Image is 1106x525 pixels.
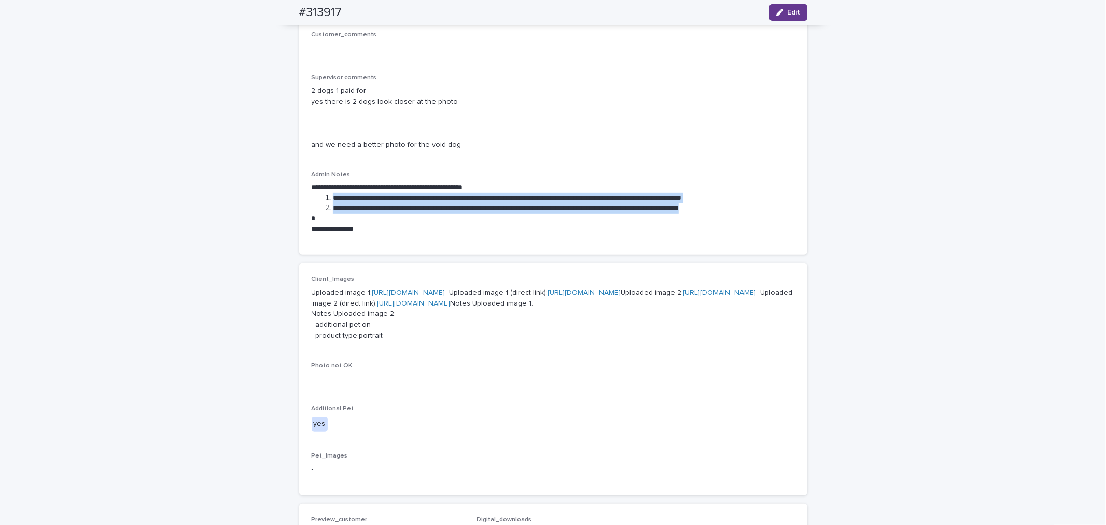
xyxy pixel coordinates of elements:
[312,464,795,475] p: -
[312,453,348,459] span: Pet_Images
[312,417,328,432] div: yes
[312,406,354,412] span: Additional Pet
[299,5,342,20] h2: #313917
[312,32,377,38] span: Customer_comments
[312,86,795,150] p: 2 dogs 1 paid for yes there is 2 dogs look closer at the photo and we need a better photo for the...
[312,287,795,341] p: Uploaded image 1: _Uploaded image 1 (direct link): Uploaded image 2: _Uploaded image 2 (direct li...
[312,172,351,178] span: Admin Notes
[769,4,807,21] button: Edit
[683,289,757,296] a: [URL][DOMAIN_NAME]
[312,43,795,53] p: -
[788,9,801,16] span: Edit
[312,374,795,384] p: -
[312,517,368,523] span: Preview_customer
[372,289,445,296] a: [URL][DOMAIN_NAME]
[377,300,451,307] a: [URL][DOMAIN_NAME]
[477,517,531,523] span: Digital_downloads
[548,289,621,296] a: [URL][DOMAIN_NAME]
[312,363,353,369] span: Photo not OK
[312,276,355,282] span: Client_Images
[312,75,377,81] span: Supervisor comments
